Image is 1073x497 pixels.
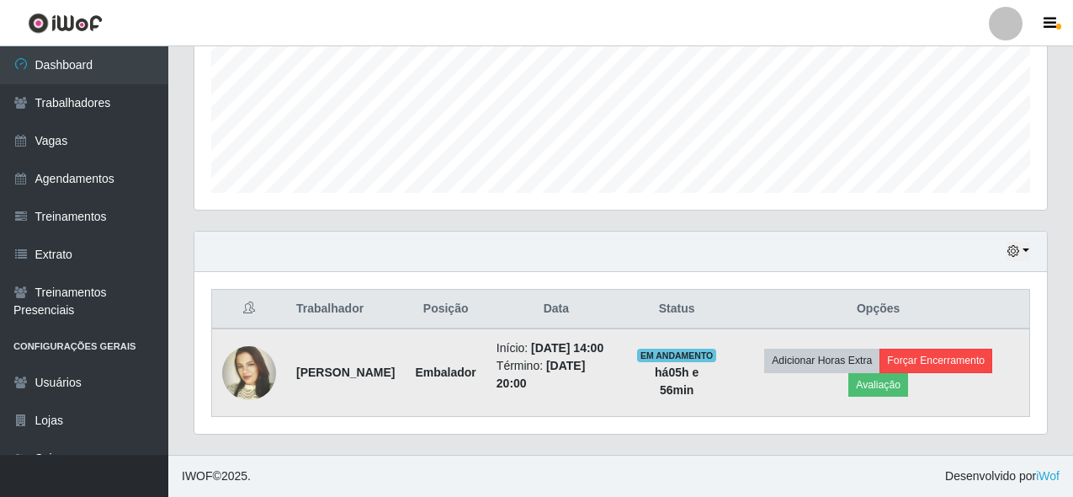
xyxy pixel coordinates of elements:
[626,290,727,329] th: Status
[848,373,908,397] button: Avaliação
[182,469,213,483] span: IWOF
[531,341,603,355] time: [DATE] 14:00
[727,290,1029,329] th: Opções
[222,314,276,431] img: 1719496420169.jpeg
[655,366,699,397] strong: há 05 h e 56 min
[415,366,475,379] strong: Embalador
[28,13,103,34] img: CoreUI Logo
[486,290,626,329] th: Data
[497,357,616,393] li: Término:
[286,290,405,329] th: Trabalhador
[1036,469,1060,483] a: iWof
[296,366,395,379] strong: [PERSON_NAME]
[879,349,992,372] button: Forçar Encerramento
[405,290,486,329] th: Posição
[764,349,879,372] button: Adicionar Horas Extra
[945,468,1060,485] span: Desenvolvido por
[497,339,616,357] li: Início:
[182,468,251,485] span: © 2025 .
[637,349,717,362] span: EM ANDAMENTO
